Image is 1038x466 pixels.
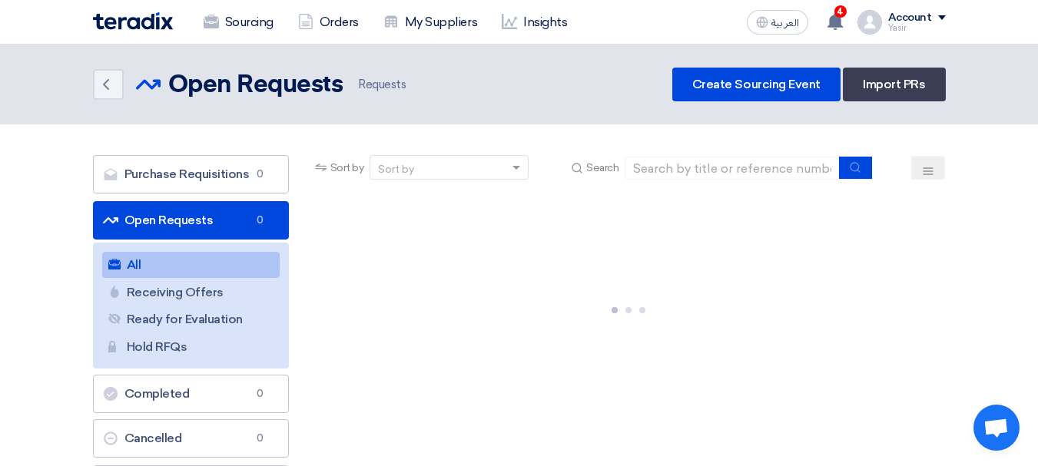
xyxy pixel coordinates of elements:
span: Sort by [330,160,364,176]
span: 0 [251,431,270,446]
span: 4 [834,5,847,18]
a: My Suppliers [371,5,489,39]
button: العربية [747,10,808,35]
a: All [102,252,280,278]
span: العربية [771,18,799,28]
a: Open Requests0 [93,201,289,240]
span: 0 [251,167,270,182]
a: Receiving Offers [102,279,280,306]
div: Account [888,12,932,25]
a: Sourcing [191,5,286,39]
span: 0 [251,213,270,228]
a: Create Sourcing Event [672,68,841,101]
a: Cancelled0 [93,419,289,458]
input: Search by title or reference number [625,157,840,180]
a: Ready for Evaluation [102,306,280,332]
h2: Open Requests [168,70,343,101]
div: Open chat [973,405,1020,451]
div: Sort by [378,161,414,177]
div: Yasir [888,24,946,32]
a: Completed0 [93,375,289,413]
img: Teradix logo [93,12,173,30]
img: profile_test.png [857,10,882,35]
span: 0 [251,386,270,402]
a: Orders [286,5,371,39]
a: Insights [489,5,579,39]
span: Requests [355,76,406,94]
a: Hold RFQs [102,334,280,360]
span: Search [586,160,618,176]
a: Import PRs [843,68,945,101]
a: Purchase Requisitions0 [93,155,289,193]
